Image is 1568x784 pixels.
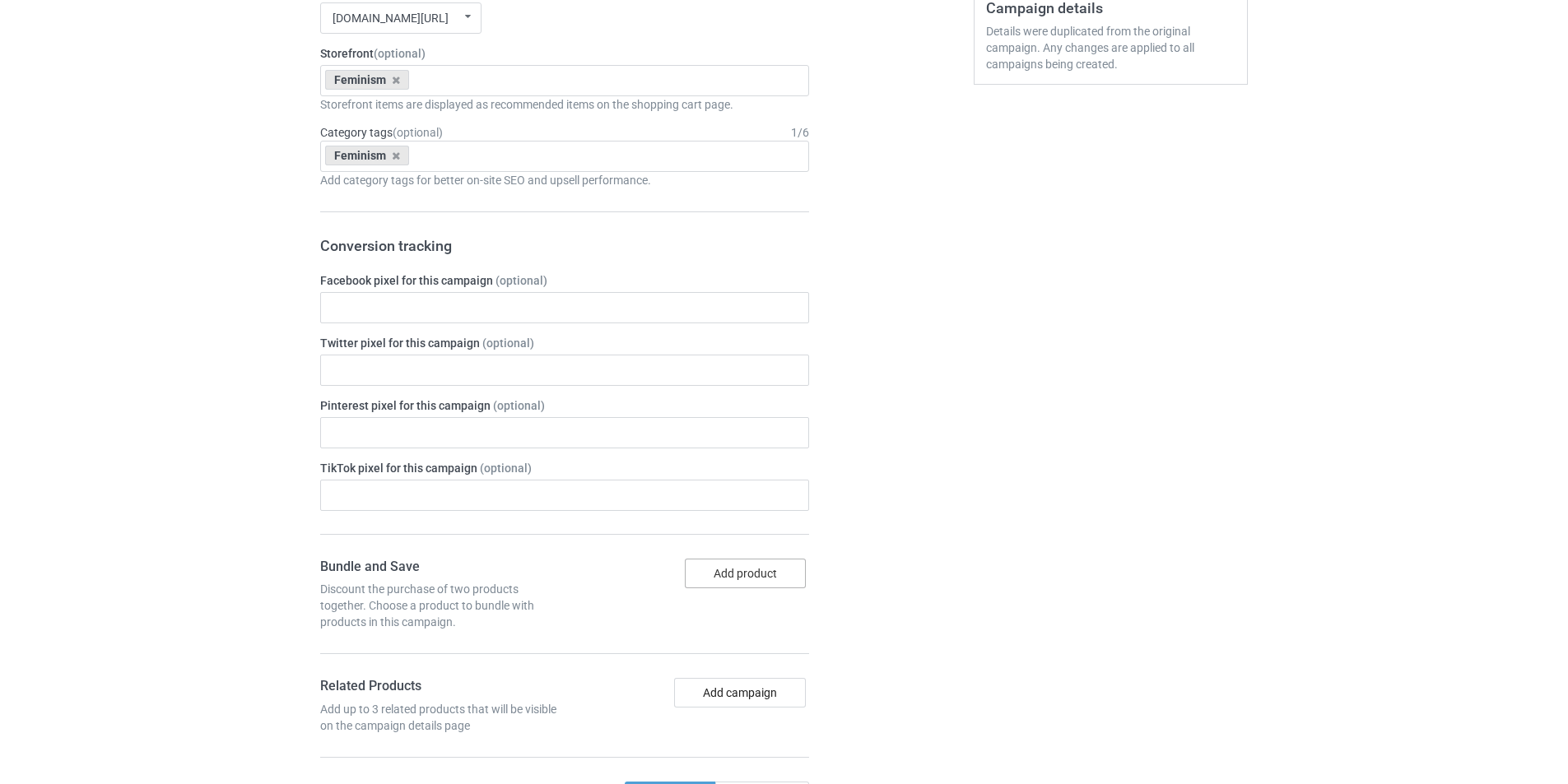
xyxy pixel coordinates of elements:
label: Category tags [320,124,443,141]
label: Storefront [320,45,809,62]
div: Add up to 3 related products that will be visible on the campaign details page [320,701,559,734]
label: Facebook pixel for this campaign [320,272,809,289]
div: Discount the purchase of two products together. Choose a product to bundle with products in this ... [320,581,559,630]
h4: Related Products [320,678,559,695]
span: (optional) [480,462,532,475]
span: (optional) [493,399,545,412]
label: TikTok pixel for this campaign [320,460,809,476]
button: Add campaign [674,678,806,707]
label: Pinterest pixel for this campaign [320,397,809,414]
span: (optional) [393,126,443,139]
h4: Bundle and Save [320,559,559,576]
div: Storefront items are displayed as recommended items on the shopping cart page. [320,96,809,113]
div: Feminism [325,70,409,90]
span: (optional) [374,47,426,60]
div: Details were duplicated from the original campaign. Any changes are applied to all campaigns bein... [986,23,1235,72]
div: [DOMAIN_NAME][URL] [333,12,449,24]
span: (optional) [482,336,534,350]
div: 1 / 6 [791,124,809,141]
button: Add product [685,559,806,588]
div: Add category tags for better on-site SEO and upsell performance. [320,172,809,188]
label: Twitter pixel for this campaign [320,335,809,351]
div: Feminism [325,146,409,165]
span: (optional) [496,274,547,287]
h3: Conversion tracking [320,236,809,255]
